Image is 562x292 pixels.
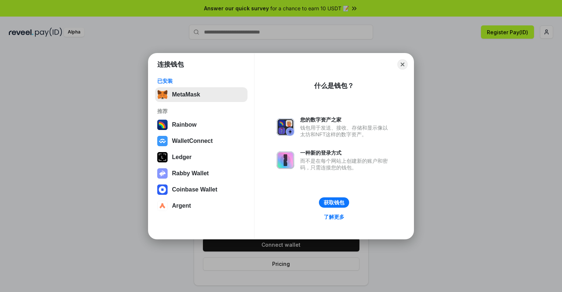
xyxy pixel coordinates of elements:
img: svg+xml,%3Csvg%20width%3D%2228%22%20height%3D%2228%22%20viewBox%3D%220%200%2028%2028%22%20fill%3D... [157,184,168,195]
div: WalletConnect [172,138,213,144]
button: MetaMask [155,87,247,102]
button: Coinbase Wallet [155,182,247,197]
button: Rabby Wallet [155,166,247,181]
div: Rabby Wallet [172,170,209,177]
div: 了解更多 [324,214,344,220]
div: 而不是在每个网站上创建新的账户和密码，只需连接您的钱包。 [300,158,391,171]
button: Rainbow [155,117,247,132]
img: svg+xml,%3Csvg%20width%3D%22120%22%20height%3D%22120%22%20viewBox%3D%220%200%20120%20120%22%20fil... [157,120,168,130]
div: 您的数字资产之家 [300,116,391,123]
img: svg+xml,%3Csvg%20width%3D%2228%22%20height%3D%2228%22%20viewBox%3D%220%200%2028%2028%22%20fill%3D... [157,201,168,211]
div: 获取钱包 [324,199,344,206]
button: Argent [155,198,247,213]
img: svg+xml,%3Csvg%20xmlns%3D%22http%3A%2F%2Fwww.w3.org%2F2000%2Fsvg%22%20width%3D%2228%22%20height%3... [157,152,168,162]
img: svg+xml,%3Csvg%20fill%3D%22none%22%20height%3D%2233%22%20viewBox%3D%220%200%2035%2033%22%20width%... [157,89,168,100]
img: svg+xml,%3Csvg%20xmlns%3D%22http%3A%2F%2Fwww.w3.org%2F2000%2Fsvg%22%20fill%3D%22none%22%20viewBox... [157,168,168,179]
div: Coinbase Wallet [172,186,217,193]
button: 获取钱包 [319,197,349,208]
div: Ledger [172,154,192,161]
div: 已安装 [157,78,245,84]
div: Argent [172,203,191,209]
img: svg+xml,%3Csvg%20xmlns%3D%22http%3A%2F%2Fwww.w3.org%2F2000%2Fsvg%22%20fill%3D%22none%22%20viewBox... [277,118,294,136]
button: Close [397,59,408,70]
h1: 连接钱包 [157,60,184,69]
div: 推荐 [157,108,245,115]
button: Ledger [155,150,247,165]
div: 什么是钱包？ [314,81,354,90]
a: 了解更多 [319,212,349,222]
div: 一种新的登录方式 [300,149,391,156]
div: Rainbow [172,122,197,128]
img: svg+xml,%3Csvg%20width%3D%2228%22%20height%3D%2228%22%20viewBox%3D%220%200%2028%2028%22%20fill%3D... [157,136,168,146]
button: WalletConnect [155,134,247,148]
img: svg+xml,%3Csvg%20xmlns%3D%22http%3A%2F%2Fwww.w3.org%2F2000%2Fsvg%22%20fill%3D%22none%22%20viewBox... [277,151,294,169]
div: MetaMask [172,91,200,98]
div: 钱包用于发送、接收、存储和显示像以太坊和NFT这样的数字资产。 [300,124,391,138]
